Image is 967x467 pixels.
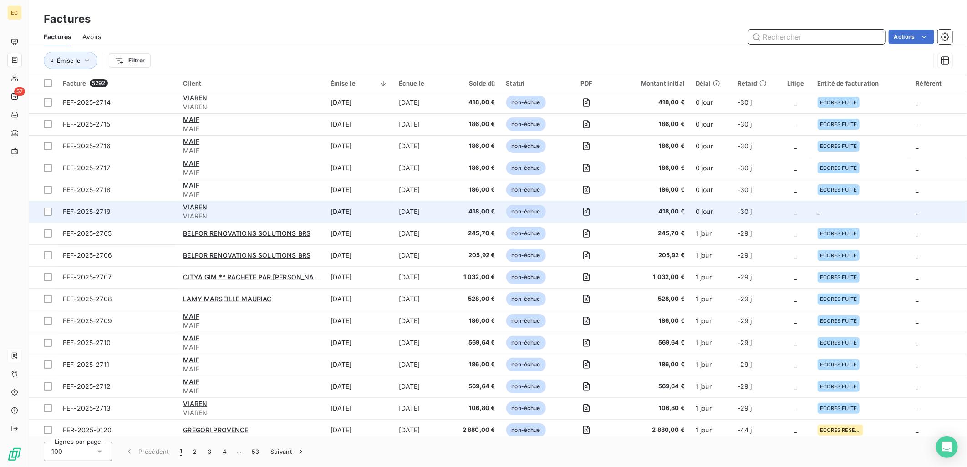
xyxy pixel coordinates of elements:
button: Émise le [44,52,97,69]
span: FEF-2025-2717 [63,164,110,172]
button: 53 [246,442,265,461]
span: 186,00 € [455,142,495,151]
span: 106,80 € [455,404,495,413]
td: [DATE] [393,223,449,244]
span: … [232,444,246,459]
span: -29 j [738,382,752,390]
span: FEF-2025-2713 [63,404,111,412]
td: 0 jour [690,157,732,179]
span: 569,64 € [455,338,495,347]
td: 1 jour [690,310,732,332]
td: [DATE] [393,332,449,354]
span: non-échue [506,380,546,393]
span: ECORES FUITE [820,384,857,389]
td: [DATE] [325,288,393,310]
span: _ [916,273,919,281]
span: FEF-2025-2712 [63,382,111,390]
span: MAIF [183,365,319,374]
span: -30 j [738,186,752,193]
span: FEF-2025-2710 [63,339,111,346]
span: 186,00 € [618,163,685,173]
td: [DATE] [325,332,393,354]
button: Suivant [265,442,311,461]
span: 186,00 € [618,316,685,325]
span: _ [916,426,919,434]
td: [DATE] [393,266,449,288]
span: _ [794,251,797,259]
span: BELFOR RENOVATIONS SOLUTIONS BRS [183,229,310,237]
span: 57 [14,87,25,96]
td: 1 jour [690,244,732,266]
span: non-échue [506,314,546,328]
span: non-échue [506,183,546,197]
span: 418,00 € [455,98,495,107]
span: 186,00 € [455,163,495,173]
span: Avoirs [82,32,101,41]
td: [DATE] [325,157,393,179]
span: -30 j [738,164,752,172]
span: _ [916,186,919,193]
input: Rechercher [748,30,885,44]
span: -29 j [738,360,752,368]
span: _ [794,317,797,325]
span: MAIF [183,343,319,352]
span: ECORES FUITE [820,100,857,105]
span: GREGORI PROVENCE [183,426,248,434]
span: FEF-2025-2715 [63,120,110,128]
span: -30 j [738,98,752,106]
button: Filtrer [109,53,151,68]
td: [DATE] [393,157,449,179]
span: MAIF [183,146,319,155]
span: -29 j [738,251,752,259]
span: _ [916,404,919,412]
span: 186,00 € [455,316,495,325]
span: _ [794,404,797,412]
span: FEF-2025-2716 [63,142,111,150]
span: _ [794,142,797,150]
button: Précédent [119,442,174,461]
td: [DATE] [393,310,449,332]
td: [DATE] [325,397,393,419]
span: 1 032,00 € [455,273,495,282]
td: [DATE] [393,419,449,441]
td: [DATE] [325,223,393,244]
span: 186,00 € [618,185,685,194]
button: Actions [889,30,934,44]
td: [DATE] [325,113,393,135]
td: 0 jour [690,113,732,135]
td: [DATE] [325,354,393,376]
span: CITYA GIM ** RACHETE PAR [PERSON_NAME] ** [183,273,334,281]
span: 528,00 € [455,294,495,304]
span: non-échue [506,270,546,284]
span: _ [794,360,797,368]
td: 1 jour [690,266,732,288]
td: 1 jour [690,354,732,376]
span: MAIF [183,181,199,189]
span: _ [794,186,797,193]
span: -29 j [738,317,752,325]
span: 186,00 € [618,142,685,151]
span: non-échue [506,227,546,240]
td: [DATE] [393,288,449,310]
span: 186,00 € [455,185,495,194]
span: _ [794,98,797,106]
button: 3 [203,442,217,461]
span: -30 j [738,142,752,150]
span: VIAREN [183,212,319,221]
span: _ [794,426,797,434]
span: _ [916,208,919,215]
span: ECORES FUITE [820,143,857,149]
span: FEF-2025-2718 [63,186,111,193]
span: MAIF [183,334,199,342]
td: 1 jour [690,332,732,354]
div: Client [183,80,319,87]
td: 0 jour [690,179,732,201]
td: [DATE] [325,91,393,113]
td: [DATE] [393,354,449,376]
span: _ [916,360,919,368]
span: _ [794,339,797,346]
span: non-échue [506,205,546,218]
div: Open Intercom Messenger [936,436,958,458]
span: 2 880,00 € [455,426,495,435]
span: MAIF [183,190,319,199]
